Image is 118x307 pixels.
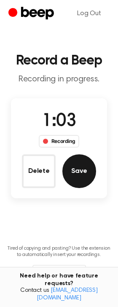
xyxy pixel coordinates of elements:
[5,287,113,302] span: Contact us
[42,113,76,130] span: 1:03
[39,135,80,148] div: Recording
[62,154,96,188] button: Save Audio Record
[69,3,110,24] a: Log Out
[37,288,98,301] a: [EMAIL_ADDRESS][DOMAIN_NAME]
[7,54,111,67] h1: Record a Beep
[7,245,111,258] p: Tired of copying and pasting? Use the extension to automatically insert your recordings.
[22,154,56,188] button: Delete Audio Record
[7,74,111,85] p: Recording in progress.
[8,5,56,22] a: Beep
